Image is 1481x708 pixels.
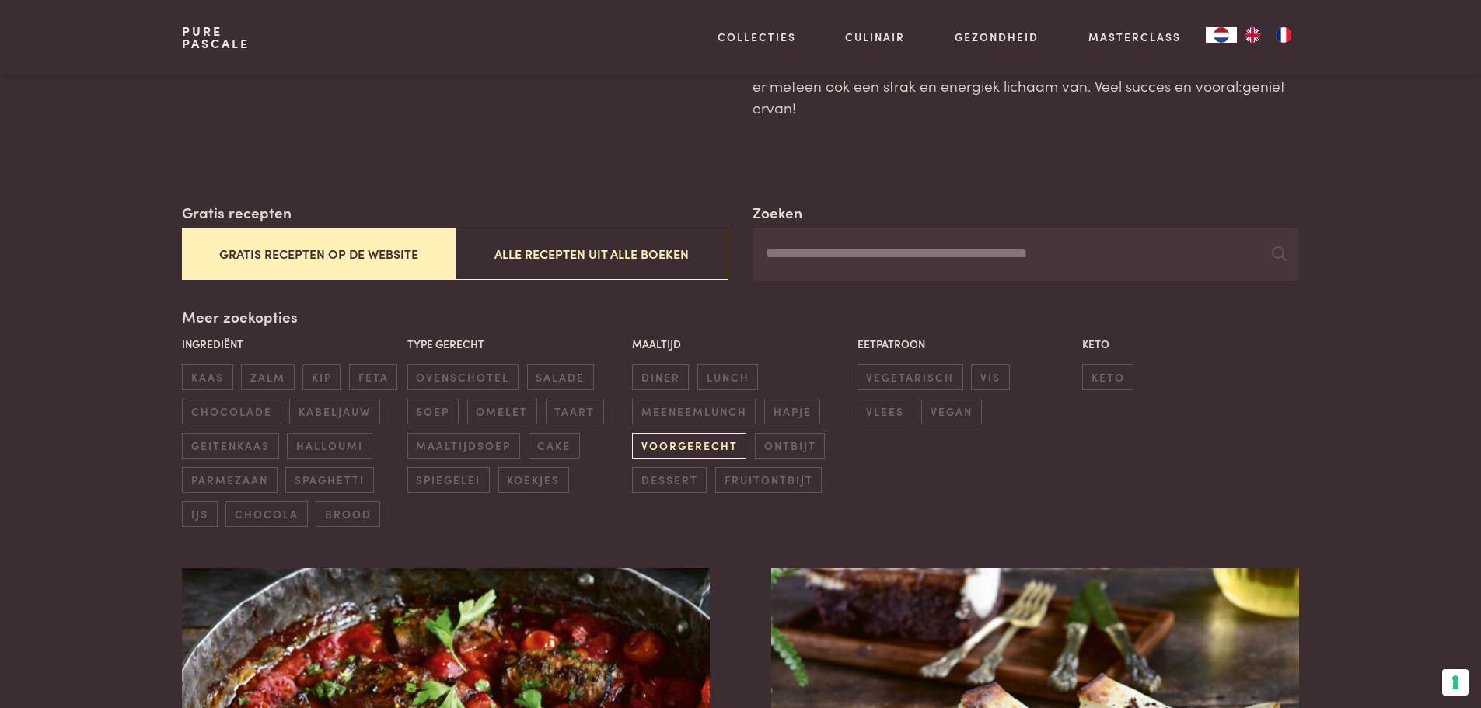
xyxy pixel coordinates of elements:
[529,433,580,459] span: cake
[455,228,728,280] button: Alle recepten uit alle boeken
[1237,27,1268,43] a: EN
[955,29,1039,45] a: Gezondheid
[921,399,981,424] span: vegan
[1206,27,1299,43] aside: Language selected: Nederlands
[182,399,281,424] span: chocolade
[697,364,758,390] span: lunch
[1206,27,1237,43] a: NL
[407,399,459,424] span: soep
[498,467,569,493] span: koekjes
[1082,336,1299,352] p: Keto
[1237,27,1299,43] ul: Language list
[1268,27,1299,43] a: FR
[527,364,594,390] span: salade
[753,201,802,224] label: Zoeken
[1082,364,1133,390] span: keto
[316,501,380,527] span: brood
[1206,27,1237,43] div: Language
[182,201,292,224] label: Gratis recepten
[632,467,707,493] span: dessert
[182,336,399,352] p: Ingrediënt
[632,433,746,459] span: voorgerecht
[715,467,822,493] span: fruitontbijt
[241,364,294,390] span: zalm
[182,25,250,50] a: PurePascale
[632,336,849,352] p: Maaltijd
[632,399,756,424] span: meeneemlunch
[182,433,278,459] span: geitenkaas
[302,364,341,390] span: kip
[755,433,825,459] span: ontbijt
[858,399,913,424] span: vlees
[285,467,373,493] span: spaghetti
[407,433,520,459] span: maaltijdsoep
[182,501,217,527] span: ijs
[467,399,537,424] span: omelet
[971,364,1009,390] span: vis
[858,364,963,390] span: vegetarisch
[182,467,277,493] span: parmezaan
[407,364,519,390] span: ovenschotel
[287,433,372,459] span: halloumi
[546,399,604,424] span: taart
[1442,669,1469,696] button: Uw voorkeuren voor toestemming voor trackingtechnologieën
[764,399,820,424] span: hapje
[225,501,307,527] span: chocola
[858,336,1074,352] p: Eetpatroon
[1088,29,1181,45] a: Masterclass
[407,336,624,352] p: Type gerecht
[182,228,455,280] button: Gratis recepten op de website
[718,29,796,45] a: Collecties
[845,29,905,45] a: Culinair
[407,467,490,493] span: spiegelei
[182,364,232,390] span: kaas
[289,399,379,424] span: kabeljauw
[632,364,689,390] span: diner
[349,364,397,390] span: feta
